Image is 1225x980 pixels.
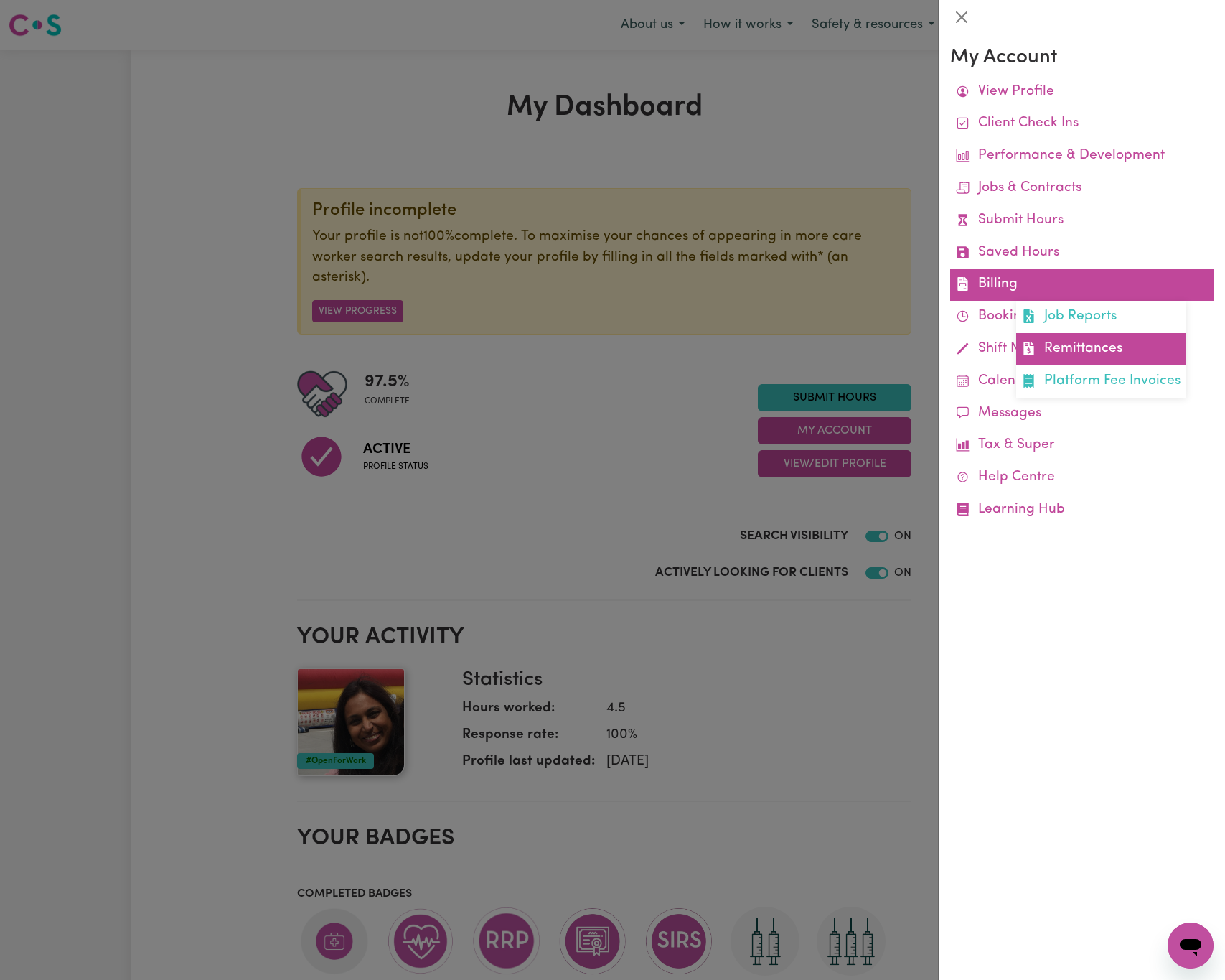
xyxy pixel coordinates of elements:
iframe: Button to launch messaging window [1168,923,1214,969]
a: View Profile [950,76,1214,108]
a: Submit Hours [950,205,1214,237]
a: Learning Hub [950,494,1214,526]
button: Close [950,6,973,29]
a: Calendar [950,365,1214,398]
a: Help Centre [950,462,1214,494]
a: Client Check Ins [950,108,1214,140]
h3: My Account [950,46,1214,70]
a: BillingJob ReportsRemittancesPlatform Fee Invoices [950,269,1214,301]
a: Job Reports [1016,301,1186,333]
a: Bookings [950,301,1214,333]
a: Platform Fee Invoices [1016,365,1186,398]
a: Saved Hours [950,237,1214,269]
a: Performance & Development [950,140,1214,172]
a: Tax & Super [950,429,1214,462]
a: Jobs & Contracts [950,172,1214,205]
a: Messages [950,398,1214,430]
a: Remittances [1016,333,1186,365]
a: Shift Notes [950,333,1214,365]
